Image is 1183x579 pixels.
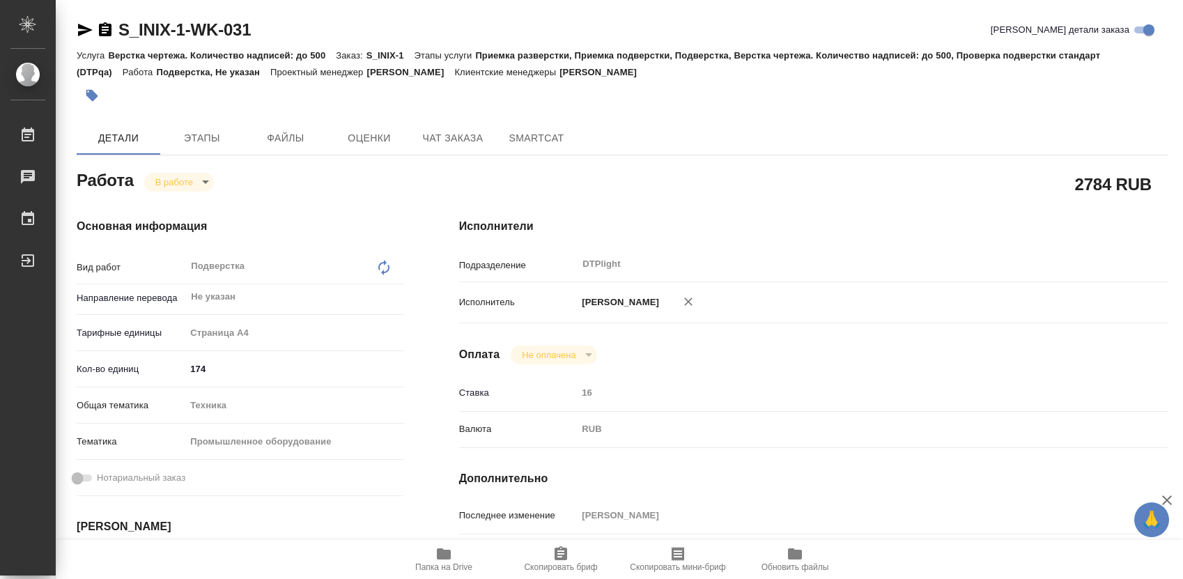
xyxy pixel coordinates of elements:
h2: Работа [77,167,134,192]
span: Обновить файлы [761,562,829,572]
div: RUB [577,417,1108,441]
button: Скопировать ссылку [97,22,114,38]
button: Добавить тэг [77,80,107,111]
button: Скопировать бриф [502,540,619,579]
span: [PERSON_NAME] детали заказа [991,23,1129,37]
div: В работе [144,173,214,192]
p: S_INIX-1 [366,50,415,61]
h4: Исполнители [459,218,1168,235]
p: Кол-во единиц [77,362,185,376]
p: Направление перевода [77,291,185,305]
p: Верстка чертежа. Количество надписей: до 500 [108,50,336,61]
p: Подверстка, Не указан [156,67,270,77]
button: Папка на Drive [385,540,502,579]
div: Страница А4 [185,321,403,345]
h4: [PERSON_NAME] [77,518,403,535]
p: [PERSON_NAME] [366,67,454,77]
p: Заказ: [336,50,366,61]
a: S_INIX-1-WK-031 [118,20,251,39]
span: Папка на Drive [415,562,472,572]
span: Файлы [252,130,319,147]
p: Ставка [459,386,578,400]
p: Этапы услуги [415,50,476,61]
p: Приемка разверстки, Приемка подверстки, Подверстка, Верстка чертежа. Количество надписей: до 500,... [77,50,1100,77]
h4: Основная информация [77,218,403,235]
h4: Оплата [459,346,500,363]
button: В работе [151,176,197,188]
span: Чат заказа [419,130,486,147]
span: Детали [85,130,152,147]
p: Проектный менеджер [270,67,366,77]
p: [PERSON_NAME] [559,67,647,77]
p: Подразделение [459,258,578,272]
span: Оценки [336,130,403,147]
div: В работе [511,346,596,364]
button: Не оплачена [518,349,580,361]
input: Пустое поле [577,383,1108,403]
span: Скопировать бриф [524,562,597,572]
span: Этапы [169,130,235,147]
p: Вид работ [77,261,185,275]
p: Работа [123,67,157,77]
h4: Дополнительно [459,470,1168,487]
input: ✎ Введи что-нибудь [185,359,403,379]
p: Клиентские менеджеры [454,67,559,77]
p: Общая тематика [77,399,185,412]
span: Нотариальный заказ [97,471,185,485]
button: 🙏 [1134,502,1169,537]
p: Валюта [459,422,578,436]
p: Последнее изменение [459,509,578,523]
span: SmartCat [503,130,570,147]
button: Удалить исполнителя [673,286,704,317]
p: Тематика [77,435,185,449]
span: 🙏 [1140,505,1163,534]
p: [PERSON_NAME] [577,295,659,309]
button: Скопировать ссылку для ЯМессенджера [77,22,93,38]
p: Услуга [77,50,108,61]
span: Скопировать мини-бриф [630,562,725,572]
div: Техника [185,394,403,417]
p: Тарифные единицы [77,326,185,340]
button: Обновить файлы [736,540,853,579]
button: Скопировать мини-бриф [619,540,736,579]
h2: 2784 RUB [1075,172,1152,196]
div: Промышленное оборудование [185,430,403,454]
p: Исполнитель [459,295,578,309]
input: Пустое поле [577,505,1108,525]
